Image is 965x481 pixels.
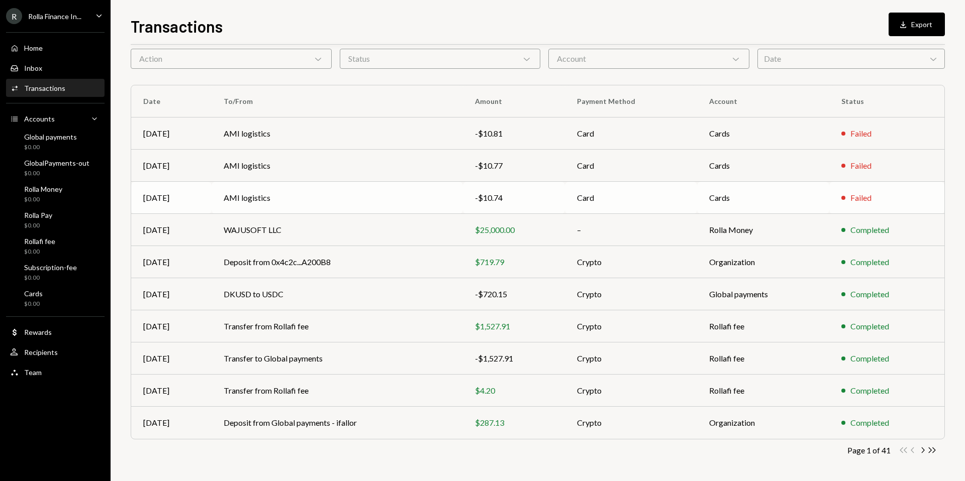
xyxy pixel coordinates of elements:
[697,342,830,375] td: Rollafi fee
[850,256,889,268] div: Completed
[212,278,463,310] td: DKUSD to USDC
[6,363,105,381] a: Team
[24,221,52,230] div: $0.00
[697,182,830,214] td: Cards
[6,286,105,310] a: Cards$0.00
[28,12,81,21] div: Rolla Finance In...
[6,8,22,24] div: R
[6,130,105,154] a: Global payments$0.00
[697,310,830,342] td: Rollafi fee
[697,214,830,246] td: Rolla Money
[24,44,43,52] div: Home
[6,109,105,128] a: Accounts
[697,85,830,117] th: Account
[6,79,105,97] a: Transactions
[212,85,463,117] th: To/From
[24,248,55,256] div: $0.00
[475,256,553,268] div: $719.79
[24,211,52,219] div: Rolla Pay
[565,182,697,214] td: Card
[143,224,200,236] div: [DATE]
[6,323,105,341] a: Rewards
[143,128,200,140] div: [DATE]
[475,288,553,300] div: -$720.15
[475,224,553,236] div: $25,000.00
[757,49,945,69] div: Date
[565,85,697,117] th: Payment Method
[565,246,697,278] td: Crypto
[565,407,697,439] td: Crypto
[212,375,463,407] td: Transfer from Rollafi fee
[6,59,105,77] a: Inbox
[475,320,553,332] div: $1,527.91
[24,114,55,123] div: Accounts
[850,320,889,332] div: Completed
[24,143,77,152] div: $0.00
[697,278,830,310] td: Global payments
[475,352,553,365] div: -$1,527.91
[24,300,43,308] div: $0.00
[131,16,223,36] h1: Transactions
[6,208,105,232] a: Rolla Pay$0.00
[24,368,42,377] div: Team
[212,310,463,342] td: Transfer from Rollafi fee
[212,246,463,278] td: Deposit from 0x4c2c...A200B8
[143,160,200,172] div: [DATE]
[850,128,872,140] div: Failed
[6,260,105,284] a: Subscription-fee$0.00
[565,278,697,310] td: Crypto
[475,417,553,429] div: $287.13
[850,417,889,429] div: Completed
[565,214,697,246] td: –
[850,288,889,300] div: Completed
[850,224,889,236] div: Completed
[6,343,105,361] a: Recipients
[565,310,697,342] td: Crypto
[6,182,105,206] a: Rolla Money$0.00
[565,150,697,182] td: Card
[6,156,105,180] a: GlobalPayments-out$0.00
[143,417,200,429] div: [DATE]
[143,256,200,268] div: [DATE]
[565,342,697,375] td: Crypto
[850,160,872,172] div: Failed
[143,320,200,332] div: [DATE]
[143,352,200,365] div: [DATE]
[143,288,200,300] div: [DATE]
[24,274,77,282] div: $0.00
[143,385,200,397] div: [DATE]
[143,192,200,204] div: [DATE]
[6,234,105,258] a: Rollafi fee$0.00
[131,49,332,69] div: Action
[24,84,65,92] div: Transactions
[475,128,553,140] div: -$10.81
[697,150,830,182] td: Cards
[565,375,697,407] td: Crypto
[6,39,105,57] a: Home
[24,133,77,141] div: Global payments
[24,185,62,193] div: Rolla Money
[697,246,830,278] td: Organization
[24,348,58,356] div: Recipients
[829,85,944,117] th: Status
[131,85,212,117] th: Date
[850,352,889,365] div: Completed
[850,385,889,397] div: Completed
[463,85,565,117] th: Amount
[475,385,553,397] div: $4.20
[475,192,553,204] div: -$10.74
[850,192,872,204] div: Failed
[475,160,553,172] div: -$10.77
[212,150,463,182] td: AMI logistics
[212,117,463,150] td: AMI logistics
[24,159,89,167] div: GlobalPayments-out
[697,375,830,407] td: Rollafi fee
[212,407,463,439] td: Deposit from Global payments - ifallor
[340,49,541,69] div: Status
[565,117,697,150] td: Card
[212,182,463,214] td: AMI logistics
[24,237,55,246] div: Rollafi fee
[24,64,42,72] div: Inbox
[24,328,52,336] div: Rewards
[24,263,77,272] div: Subscription-fee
